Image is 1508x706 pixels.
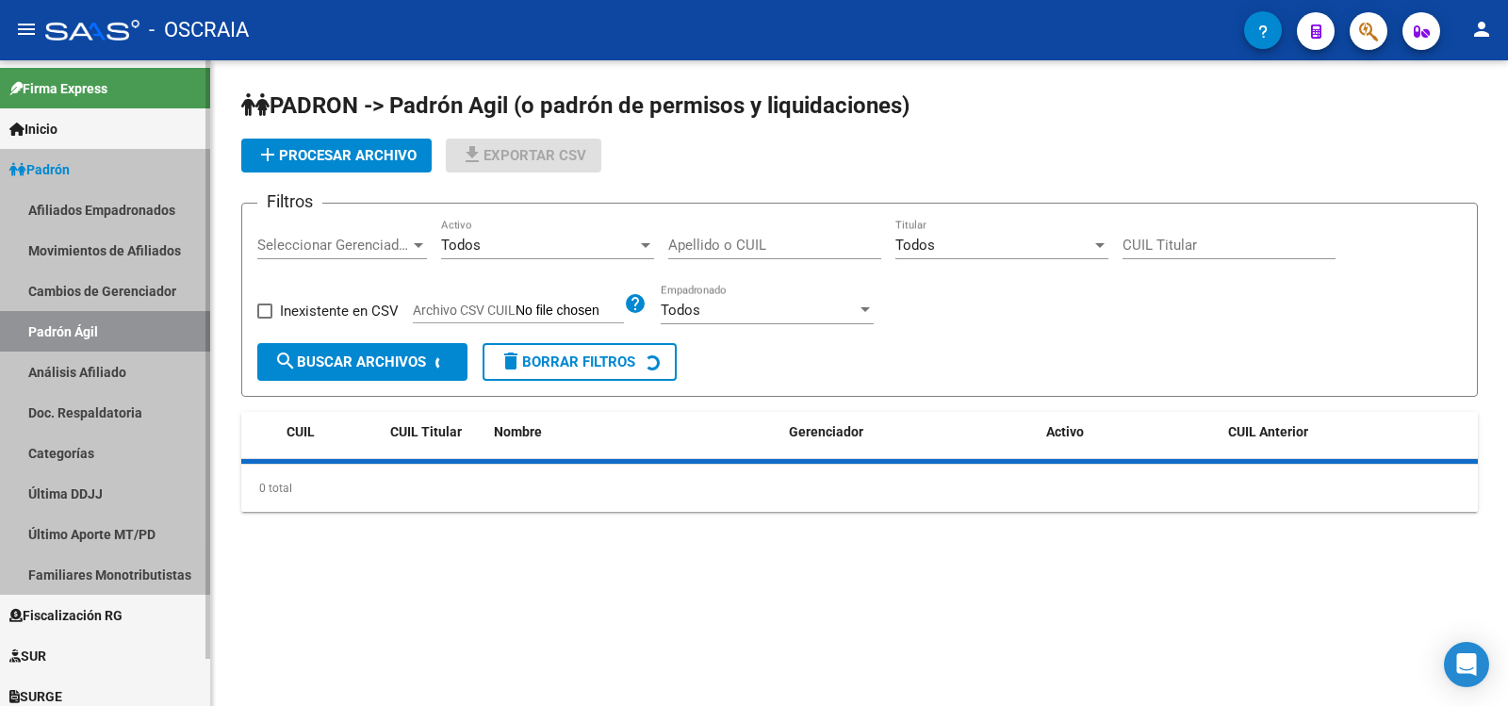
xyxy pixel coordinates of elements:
div: 0 total [241,465,1478,512]
mat-icon: person [1470,18,1493,41]
span: Borrar Filtros [500,353,635,370]
mat-icon: help [624,292,647,315]
span: Firma Express [9,78,107,99]
span: Padrón [9,159,70,180]
mat-icon: file_download [461,143,484,166]
mat-icon: add [256,143,279,166]
span: CUIL Titular [390,424,462,439]
span: SUR [9,646,46,666]
span: Nombre [494,424,542,439]
button: Borrar Filtros [483,343,677,381]
span: Todos [661,302,700,319]
mat-icon: menu [15,18,38,41]
span: Archivo CSV CUIL [413,303,516,318]
mat-icon: search [274,350,297,372]
span: Fiscalización RG [9,605,123,626]
datatable-header-cell: CUIL Titular [383,412,486,452]
span: - OSCRAIA [149,9,249,51]
span: Activo [1046,424,1084,439]
input: Archivo CSV CUIL [516,303,624,320]
datatable-header-cell: Gerenciador [781,412,1039,452]
span: Exportar CSV [461,147,586,164]
span: Procesar archivo [256,147,417,164]
datatable-header-cell: Activo [1039,412,1221,452]
span: PADRON -> Padrón Agil (o padrón de permisos y liquidaciones) [241,92,910,119]
span: Gerenciador [789,424,863,439]
span: Inicio [9,119,57,140]
h3: Filtros [257,189,322,215]
div: Open Intercom Messenger [1444,642,1489,687]
span: CUIL Anterior [1228,424,1308,439]
datatable-header-cell: CUIL Anterior [1221,412,1478,452]
button: Procesar archivo [241,139,432,172]
span: CUIL [287,424,315,439]
mat-icon: delete [500,350,522,372]
span: Todos [895,237,935,254]
datatable-header-cell: Nombre [486,412,781,452]
button: Exportar CSV [446,139,601,172]
datatable-header-cell: CUIL [279,412,383,452]
span: Buscar Archivos [274,353,426,370]
span: Todos [441,237,481,254]
span: Inexistente en CSV [280,300,399,322]
button: Buscar Archivos [257,343,467,381]
span: Seleccionar Gerenciador [257,237,410,254]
